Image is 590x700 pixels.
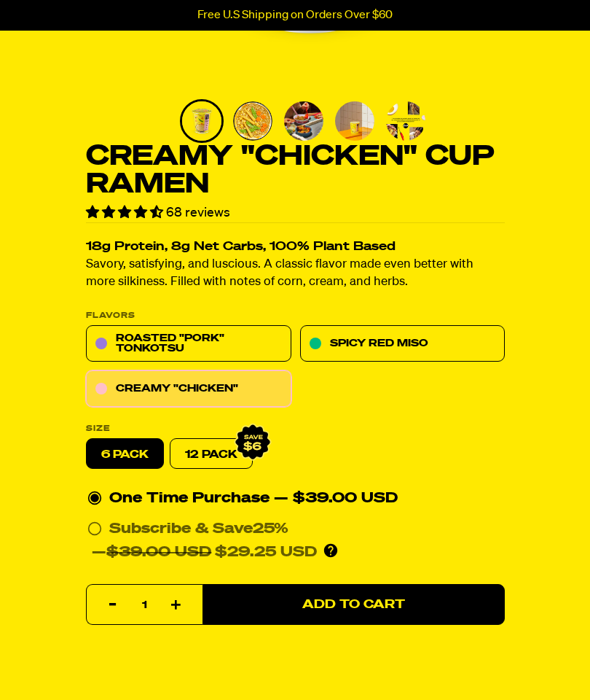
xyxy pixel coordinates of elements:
p: Free U.S Shipping on Orders Over $60 [197,9,393,22]
a: Creamy "Chicken" [86,371,291,408]
p: Flavors [86,312,505,320]
button: Add to Cart [202,585,505,626]
li: Go to slide 6 [435,99,479,143]
a: Roasted "Pork" Tonkotsu [86,326,291,362]
h2: 18g Protein, 8g Net Carbs, 100% Plant Based [86,241,505,254]
li: Go to slide 3 [282,99,326,143]
img: Creamy "Chicken" Cup Ramen [284,101,323,141]
li: Go to slide 5 [384,99,428,143]
span: 25% [253,522,288,537]
div: Subscribe & Save [109,518,288,541]
div: One Time Purchase [87,487,503,510]
li: Go to slide 4 [333,99,377,143]
a: 12 Pack [170,439,253,470]
div: — $39.00 USD [274,487,398,510]
h1: Creamy "Chicken" Cup Ramen [86,143,505,198]
img: Creamy "Chicken" Cup Ramen [335,101,374,141]
li: Go to slide 1 [180,99,224,143]
span: 4.71 stars [86,206,166,219]
label: 6 pack [86,439,164,470]
span: Add to Cart [302,599,405,611]
img: Creamy "Chicken" Cup Ramen [386,101,425,141]
img: Creamy "Chicken" Cup Ramen [437,101,476,141]
img: Creamy "Chicken" Cup Ramen [182,101,221,141]
input: quantity [95,586,194,626]
span: 68 reviews [166,206,230,219]
div: PDP main carousel thumbnails [180,99,440,143]
label: Size [86,425,505,433]
div: — $29.25 USD [92,541,317,564]
li: Go to slide 2 [231,99,275,143]
p: Savory, satisfying, and luscious. A classic flavor made even better with more silkiness. Filled w... [86,257,505,292]
iframe: Marketing Popup [7,633,137,693]
a: Spicy Red Miso [299,326,505,362]
del: $39.00 USD [106,545,211,560]
img: Creamy "Chicken" Cup Ramen [233,101,272,141]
